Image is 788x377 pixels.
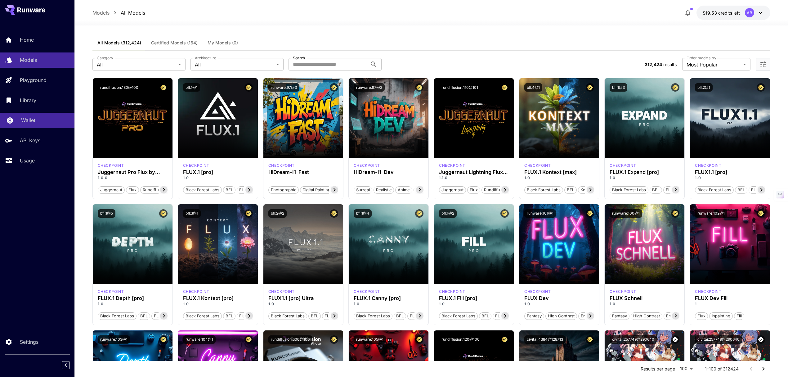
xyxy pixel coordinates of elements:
[20,56,37,64] p: Models
[354,312,392,320] button: Black Forest Labs
[98,335,130,344] button: runware:103@1
[98,169,168,175] div: Juggernaut Pro Flux by RunDiffusion
[183,187,222,193] span: Black Forest Labs
[98,163,124,168] p: checkpoint
[183,301,253,307] p: 1.0
[578,187,597,193] span: Kontext
[183,169,253,175] h3: FLUX.1 [pro]
[745,8,754,17] div: AB
[98,186,125,194] button: juggernaut
[354,295,423,301] div: FLUX.1 Canny [pro]
[415,209,423,218] button: Certified Model – Vetted for best performance and includes a commercial license.
[467,186,480,194] button: flux
[641,366,675,372] p: Results per page
[439,209,457,218] button: bfl:1@2
[20,76,47,84] p: Playground
[710,313,732,319] span: Inpainting
[586,209,594,218] button: Certified Model – Vetted for best performance and includes a commercial license.
[414,187,433,193] span: Stylized
[268,169,338,175] div: HiDream-I1-Fast
[734,312,744,320] button: Fill
[493,313,528,319] span: FLUX.1 Fill [pro]
[524,83,542,92] button: bfl:4@1
[439,301,509,307] p: 1.0
[20,97,36,104] p: Library
[330,335,338,344] button: Certified Model – Vetted for best performance and includes a commercial license.
[524,289,551,294] div: flux1d
[687,61,741,68] span: Most Popular
[610,313,629,319] span: Fantasy
[610,335,657,344] button: civitai:257749@290640
[183,313,222,319] span: Black Forest Labs
[159,335,168,344] button: Certified Model – Vetted for best performance and includes a commercial license.
[610,312,629,320] button: Fantasy
[195,55,216,61] label: Architecture
[208,40,238,46] span: My Models (0)
[524,335,566,344] button: civitai:4384@128713
[183,295,253,301] h3: FLUX.1 Kontext [pro]
[126,187,139,193] span: flux
[695,83,713,92] button: bfl:2@1
[524,295,594,301] div: FLUX Dev
[546,313,577,319] span: High Contrast
[183,186,222,194] button: Black Forest Labs
[354,313,392,319] span: Black Forest Labs
[579,313,607,319] span: Environment
[545,312,577,320] button: High Contrast
[237,313,265,319] span: Flux Kontext
[695,169,765,175] h3: FLUX1.1 [pro]
[354,169,423,175] div: HiDream-I1-Dev
[237,312,266,320] button: Flux Kontext
[650,186,662,194] button: BFL
[98,289,124,294] div: fluxpro
[62,361,70,369] button: Collapse sidebar
[308,312,321,320] button: BFL
[415,83,423,92] button: Certified Model – Vetted for best performance and includes a commercial license.
[97,40,141,46] span: All Models (312,424)
[98,289,124,294] p: checkpoint
[663,62,677,67] span: results
[610,175,679,181] p: 1.0
[354,186,372,194] button: Surreal
[244,83,253,92] button: Certified Model – Vetted for best performance and includes a commercial license.
[98,83,141,92] button: rundiffusion:130@100
[610,83,627,92] button: bfl:1@3
[354,163,380,168] div: hidreamdev
[268,83,299,92] button: runware:97@3
[394,313,406,319] span: BFL
[183,163,209,168] div: fluxpro
[734,313,744,319] span: Fill
[98,187,124,193] span: juggernaut
[354,83,385,92] button: runware:97@2
[407,312,450,320] button: FLUX.1 Canny [pro]
[695,295,765,301] h3: FLUX Dev Fill
[610,169,679,175] h3: FLUX.1 Expand [pro]
[138,313,150,319] span: BFL
[183,209,201,218] button: bfl:3@1
[757,209,765,218] button: Certified Model – Vetted for best performance and includes a commercial license.
[20,157,35,164] p: Usage
[300,186,333,194] button: Digital Painting
[695,187,733,193] span: Black Forest Labs
[195,61,274,68] span: All
[695,163,721,168] div: fluxpro
[322,312,363,320] button: FLUX1.1 [pro] Ultra
[20,338,38,346] p: Settings
[664,187,707,193] span: FLUX.1 Expand [pro]
[631,312,662,320] button: High Contrast
[159,209,168,218] button: Certified Model – Vetted for best performance and includes a commercial license.
[395,186,412,194] button: Anime
[322,313,362,319] span: FLUX1.1 [pro] Ultra
[97,61,176,68] span: All
[695,175,765,181] p: 1.0
[159,83,168,92] button: Certified Model – Vetted for best performance and includes a commercial license.
[223,186,235,194] button: BFL
[140,186,169,194] button: rundiffusion
[479,313,491,319] span: BFL
[439,187,466,193] span: juggernaut
[564,186,577,194] button: BFL
[524,169,594,175] h3: FLUX.1 Kontext [max]
[671,335,679,344] button: Verified working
